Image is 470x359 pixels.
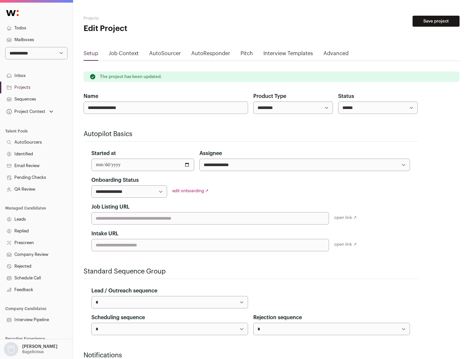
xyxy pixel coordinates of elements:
label: Product Type [253,92,286,100]
h2: Standard Sequence Group [84,267,418,276]
a: edit onboarding ↗ [172,189,209,193]
label: Rejection sequence [253,314,302,321]
a: Job Context [109,50,139,60]
div: Project Context [5,109,45,114]
label: Name [84,92,98,100]
p: Bagelicious [22,349,44,354]
h1: Edit Project [84,23,209,34]
button: Open dropdown [3,342,59,356]
label: Onboarding Status [91,176,139,184]
a: Setup [84,50,98,60]
button: Save project [413,16,460,27]
label: Assignee [199,149,222,157]
a: Interview Templates [263,50,313,60]
h2: Autopilot Basics [84,130,418,139]
h2: Projects [84,16,209,21]
label: Scheduling sequence [91,314,145,321]
img: Wellfound [3,7,22,20]
a: AutoResponder [191,50,230,60]
p: The project has been updated. [100,74,162,79]
label: Lead / Outreach sequence [91,287,157,295]
button: Open dropdown [5,107,55,116]
a: Advanced [323,50,349,60]
label: Intake URL [91,230,118,238]
img: nopic.png [4,342,18,356]
label: Status [338,92,354,100]
a: Pitch [241,50,253,60]
p: [PERSON_NAME] [22,344,57,349]
a: AutoSourcer [149,50,181,60]
label: Started at [91,149,116,157]
label: Job Listing URL [91,203,130,211]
